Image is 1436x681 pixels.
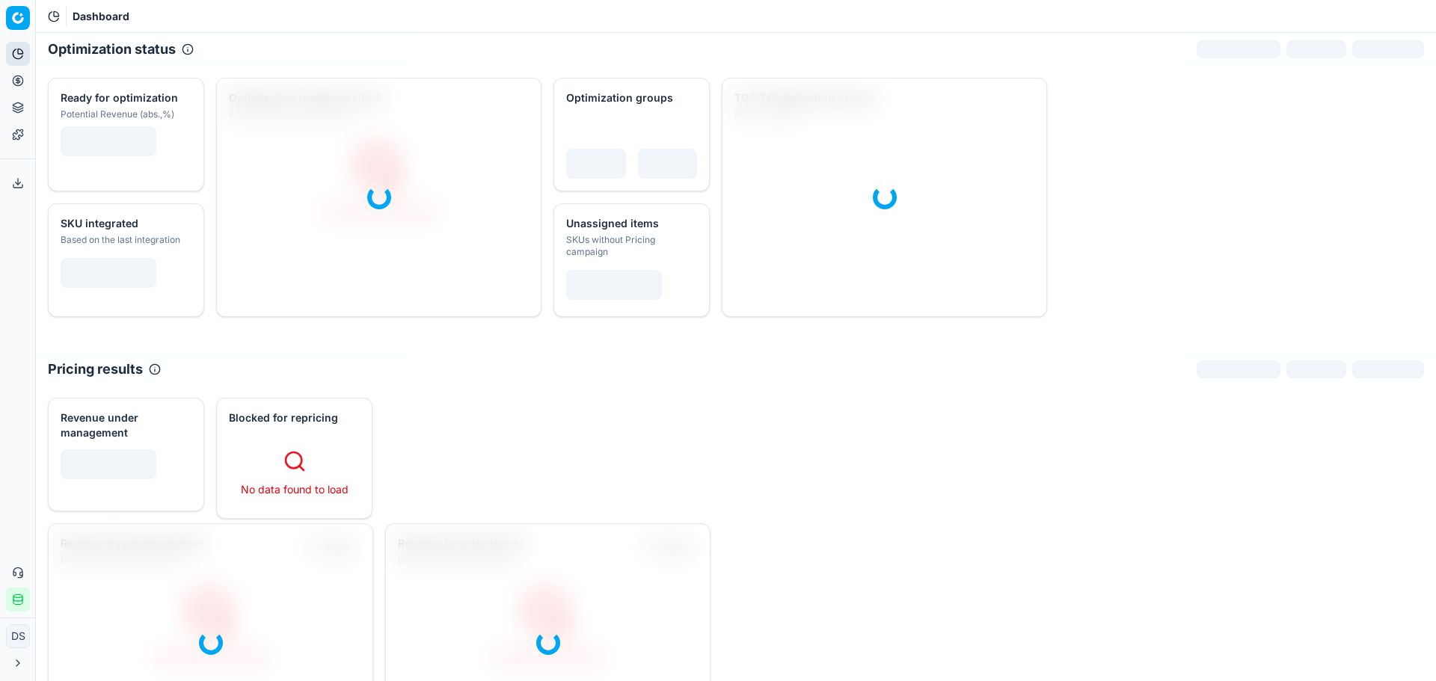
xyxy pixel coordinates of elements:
div: Revenue under management [61,410,188,440]
span: DS [7,625,29,647]
h2: Pricing results [48,359,143,380]
div: SKUs without Pricing campaign [566,234,694,258]
div: Potential Revenue (abs.,%) [61,108,188,120]
nav: breadcrumb [73,9,129,24]
div: Blocked for repricing [229,410,357,425]
div: Unassigned items [566,216,694,231]
div: Ready for optimization [61,90,188,105]
span: Dashboard [73,9,129,24]
div: SKU integrated [61,216,188,231]
button: DS [6,624,30,648]
div: Optimization groups [566,90,694,105]
div: No data found to load [238,482,351,497]
h2: Optimization status [48,39,176,60]
div: Based on the last integration [61,234,188,246]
